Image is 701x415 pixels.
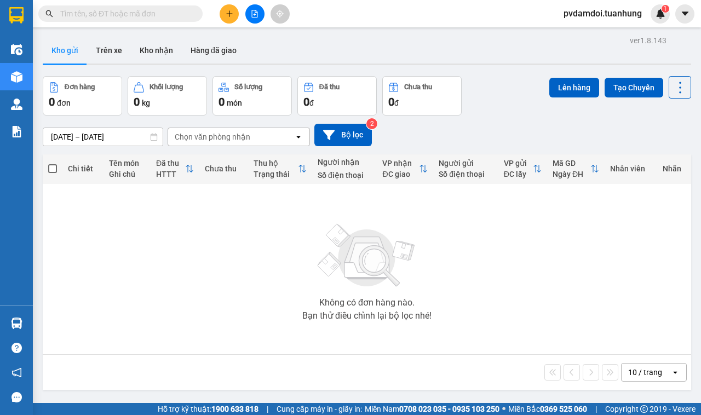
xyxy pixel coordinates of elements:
span: đ [309,99,314,107]
button: Khối lượng0kg [128,76,207,116]
div: Số lượng [234,83,262,91]
span: đơn [57,99,71,107]
button: Chưa thu0đ [382,76,462,116]
button: Kho nhận [131,37,182,64]
th: Toggle SortBy [498,154,547,183]
strong: 0708 023 035 - 0935 103 250 [399,405,499,413]
button: caret-down [675,4,694,24]
span: Miền Nam [365,403,499,415]
div: Trạng thái [254,170,298,178]
strong: 0369 525 060 [540,405,587,413]
span: plus [226,10,233,18]
div: HTTT [156,170,185,178]
div: ĐC lấy [504,170,533,178]
span: | [595,403,597,415]
div: VP gửi [504,159,533,168]
div: Ghi chú [109,170,145,178]
button: Đã thu0đ [297,76,377,116]
div: Đã thu [156,159,185,168]
div: Chưa thu [404,83,432,91]
div: Chi tiết [68,164,98,173]
div: Bạn thử điều chỉnh lại bộ lọc nhé! [302,312,432,320]
span: món [227,99,242,107]
button: Kho gửi [43,37,87,64]
div: ĐC giao [382,170,419,178]
button: aim [271,4,290,24]
div: Đơn hàng [65,83,95,91]
div: Người gửi [439,159,493,168]
img: icon-new-feature [656,9,665,19]
th: Toggle SortBy [248,154,312,183]
span: copyright [640,405,648,413]
span: 0 [134,95,140,108]
div: Đã thu [319,83,340,91]
div: Nhãn [663,164,686,173]
img: svg+xml;base64,PHN2ZyBjbGFzcz0ibGlzdC1wbHVnX19zdmciIHhtbG5zPSJodHRwOi8vd3d3LnczLm9yZy8yMDAwL3N2Zy... [312,217,422,294]
button: Lên hàng [549,78,599,97]
span: caret-down [680,9,690,19]
input: Select a date range. [43,128,163,146]
div: ver 1.8.143 [630,34,666,47]
sup: 2 [366,118,377,129]
th: Toggle SortBy [377,154,433,183]
span: 0 [219,95,225,108]
span: | [267,403,268,415]
div: Chưa thu [205,164,243,173]
button: Đơn hàng0đơn [43,76,122,116]
span: file-add [251,10,258,18]
span: 0 [388,95,394,108]
button: Hàng đã giao [182,37,245,64]
div: Ngày ĐH [553,170,590,178]
div: Thu hộ [254,159,298,168]
span: Hỗ trợ kỹ thuật: [158,403,258,415]
div: Số điện thoại [439,170,493,178]
span: pvdamdoi.tuanhung [555,7,651,20]
div: 10 / trang [628,367,662,378]
div: Mã GD [553,159,590,168]
span: 0 [303,95,309,108]
img: warehouse-icon [11,44,22,55]
svg: open [294,132,303,141]
span: Miền Bắc [508,403,587,415]
span: notification [12,367,22,378]
div: Không có đơn hàng nào. [319,298,415,307]
svg: open [671,368,680,377]
span: ⚪️ [502,407,505,411]
span: Cung cấp máy in - giấy in: [277,403,362,415]
div: Số điện thoại [318,171,372,180]
button: Tạo Chuyến [605,78,663,97]
button: file-add [245,4,265,24]
img: warehouse-icon [11,71,22,83]
div: Người nhận [318,158,372,166]
th: Toggle SortBy [547,154,605,183]
div: Chọn văn phòng nhận [175,131,250,142]
button: Số lượng0món [212,76,292,116]
span: 0 [49,95,55,108]
img: warehouse-icon [11,99,22,110]
span: đ [394,99,399,107]
button: Bộ lọc [314,124,372,146]
div: Tên món [109,159,145,168]
img: warehouse-icon [11,318,22,329]
button: Trên xe [87,37,131,64]
div: Khối lượng [150,83,183,91]
span: 1 [663,5,667,13]
div: Nhân viên [610,164,652,173]
span: search [45,10,53,18]
span: aim [276,10,284,18]
span: kg [142,99,150,107]
input: Tìm tên, số ĐT hoặc mã đơn [60,8,189,20]
span: message [12,392,22,402]
img: solution-icon [11,126,22,137]
th: Toggle SortBy [151,154,199,183]
div: VP nhận [382,159,419,168]
sup: 1 [662,5,669,13]
button: plus [220,4,239,24]
img: logo-vxr [9,7,24,24]
strong: 1900 633 818 [211,405,258,413]
span: question-circle [12,343,22,353]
